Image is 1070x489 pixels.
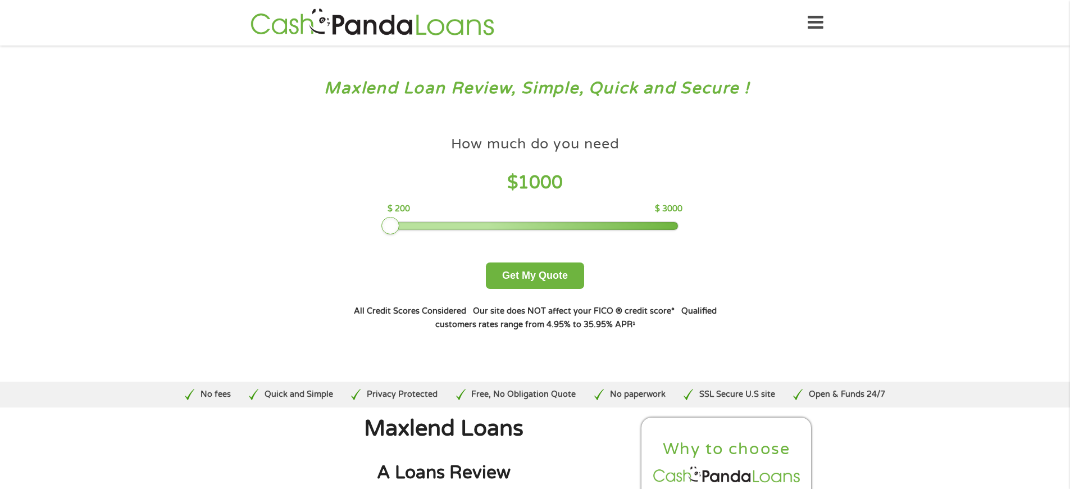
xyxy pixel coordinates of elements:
[809,388,885,401] p: Open & Funds 24/7
[518,172,563,193] span: 1000
[247,7,498,39] img: GetLoanNow Logo
[451,135,620,153] h4: How much do you need
[388,203,410,215] p: $ 200
[201,388,231,401] p: No fees
[265,388,333,401] p: Quick and Simple
[388,171,682,194] h4: $
[610,388,666,401] p: No paperwork
[33,78,1038,99] h3: Maxlend Loan Review, Simple, Quick and Secure !
[486,262,584,289] button: Get My Quote
[364,415,523,442] span: Maxlend Loans
[435,306,717,329] strong: Qualified customers rates range from 4.95% to 35.95% APR¹
[473,306,675,316] strong: Our site does NOT affect your FICO ® credit score*
[354,306,466,316] strong: All Credit Scores Considered
[699,388,775,401] p: SSL Secure U.S site
[257,461,630,485] h2: A Loans Review
[655,203,682,215] p: $ 3000
[367,388,438,401] p: Privacy Protected
[471,388,576,401] p: Free, No Obligation Quote
[651,439,803,460] h2: Why to choose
